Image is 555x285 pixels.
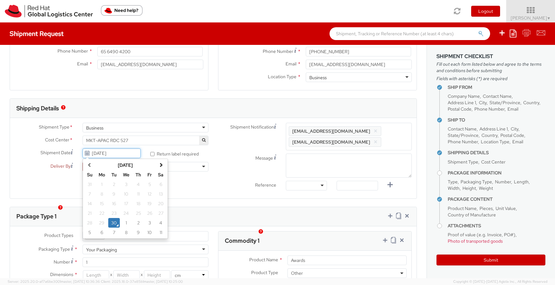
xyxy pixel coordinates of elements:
[448,100,476,105] span: Address Line 1
[133,208,144,218] td: 25
[436,75,545,82] span: Fields with asterisks (*) are required
[144,189,155,199] td: 12
[83,270,109,280] input: Length
[448,185,460,191] span: Width
[480,205,493,211] span: Pieces
[86,125,103,131] div: Business
[448,159,478,165] span: Shipment Type
[144,180,155,189] td: 5
[287,268,407,278] span: Other
[120,218,133,228] td: 1
[150,152,154,156] input: Return label required
[330,27,490,40] input: Shipment, Tracking or Reference Number (at least 4 chars)
[448,238,503,244] span: Photo of transported goods
[144,170,155,180] th: Fr
[448,171,545,175] h4: Package Information
[84,180,95,189] td: 31
[133,228,144,237] td: 9
[155,170,166,180] th: Sa
[463,185,476,191] span: Height
[159,163,163,167] span: Next Month
[547,16,551,21] span: ▼
[291,270,403,276] span: Other
[108,189,120,199] td: 9
[95,208,108,218] td: 22
[144,279,183,284] span: master, [DATE] 10:25:00
[133,218,144,228] td: 2
[144,199,155,208] td: 19
[54,259,70,265] span: Number
[108,218,120,228] td: 30
[133,199,144,208] td: 18
[84,218,95,228] td: 28
[84,170,95,180] th: Su
[86,138,205,143] span: MKT-APAC RDC 527
[120,189,133,199] td: 10
[120,170,133,180] th: We
[448,223,545,228] h4: Attachments
[95,228,108,237] td: 6
[448,212,496,218] span: Country of Manufacture
[292,128,370,134] span: [EMAIL_ADDRESS][DOMAIN_NAME]
[133,189,144,199] td: 11
[480,126,508,132] span: Address Line 1
[448,205,477,211] span: Product Name
[507,106,518,112] span: Email
[95,199,108,208] td: 15
[448,132,479,138] span: State/Province
[155,180,166,189] td: 6
[512,139,523,145] span: Email
[448,93,480,99] span: Company Name
[140,270,144,280] span: X
[95,160,155,170] th: Select Month
[84,189,95,199] td: 7
[292,139,370,145] span: [EMAIL_ADDRESS][DOMAIN_NAME]
[474,106,505,112] span: Phone Number
[144,228,155,237] td: 10
[496,205,516,211] span: Unit Value
[448,85,545,90] h4: Ship From
[101,5,143,16] button: Need help?
[120,180,133,189] td: 3
[448,179,458,185] span: Type
[40,149,71,156] span: Shipment Date
[57,48,88,54] span: Phone Number
[39,124,69,131] span: Shipment Type
[255,155,273,161] span: Message
[10,30,64,37] h4: Shipment Request
[77,61,88,67] span: Email
[155,208,166,218] td: 27
[286,61,296,67] span: Email
[448,126,477,132] span: Contact Name
[108,228,120,237] td: 7
[436,54,545,59] h3: Shipment Checklist
[268,74,296,80] span: Location Type
[479,100,487,105] span: City
[448,150,545,155] h4: Shipping Details
[108,180,120,189] td: 2
[45,137,69,144] span: Cost Center
[50,163,71,170] span: Deliver By
[448,197,545,202] h4: Package Content
[87,163,92,167] span: Previous Month
[374,138,378,146] button: ×
[84,228,95,237] td: 5
[511,126,518,132] span: City
[108,208,120,218] td: 23
[500,132,524,138] span: Postal Code
[453,279,547,284] span: Copyright © [DATE]-[DATE] Agistix Inc., All Rights Reserved
[263,48,293,54] span: Phone Number
[514,179,529,185] span: Length
[255,182,276,188] span: Reference
[84,199,95,208] td: 14
[436,255,545,265] button: Submit
[120,228,133,237] td: 8
[144,218,155,228] td: 3
[16,105,59,112] h3: Shipping Details
[101,279,183,284] span: Client: 2025.18.0-37e85b1
[150,150,200,157] label: Return label required
[249,257,278,263] span: Product Name
[448,232,515,238] span: Proof of value (e.g. Invoice, PO#)
[109,270,114,280] span: X
[225,238,260,244] h3: Commodity 1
